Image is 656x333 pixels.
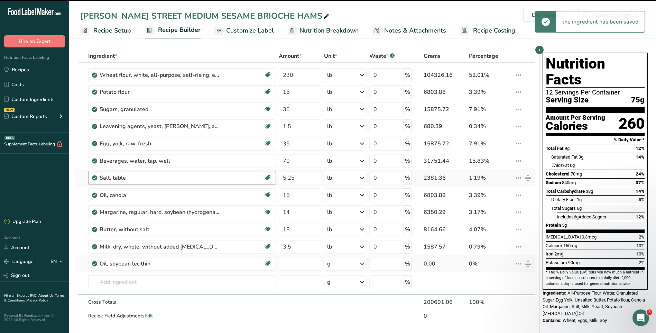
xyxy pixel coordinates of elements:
[372,23,446,38] a: Notes & Attachments
[80,10,331,22] div: [PERSON_NAME] STREET MEDIUM SESAME BRIOCHE HAMS
[546,89,645,96] div: 12 Servings Per Container
[532,11,558,19] span: Download
[578,8,642,22] button: Manage Recipe
[636,180,645,185] span: 37%
[424,191,466,199] div: 6803.88
[469,208,511,216] div: 3.17%
[100,122,221,130] div: Leavening agents, yeast, [PERSON_NAME], active dry
[50,258,65,266] div: EN
[4,218,41,225] div: Upgrade Plan
[546,234,581,240] span: [MEDICAL_DATA]
[327,157,332,165] div: lb
[636,251,645,256] span: 10%
[4,314,65,322] div: Powered By FoodLabelMaker © 2025 All Rights Reserved
[571,171,582,177] span: 70mg
[551,163,569,168] span: Fat
[631,96,645,105] span: 75g
[424,105,466,114] div: 15875.72
[327,88,332,96] div: lb
[145,22,201,39] a: Recipe Builder
[4,255,34,268] a: Language
[424,298,466,306] div: 200601.06
[570,163,575,168] span: 0g
[551,163,563,168] i: Trans
[636,189,645,194] span: 14%
[469,122,511,130] div: 0.34%
[632,309,649,326] iframe: Intercom live chat
[158,25,201,35] span: Recipe Builder
[551,154,578,160] span: Saturated Fat
[145,313,153,319] span: Edit
[638,197,645,202] span: 5%
[327,191,332,199] div: lb
[546,136,645,144] section: % Daily Value *
[327,105,332,114] div: lb
[424,312,466,320] div: 0
[424,260,466,268] div: 0.00
[327,278,331,286] div: g
[93,26,131,35] span: Recipe Setup
[4,108,15,112] div: NEW
[100,88,221,96] div: Potato flour
[100,225,221,234] div: Butter, without salt
[100,139,221,148] div: Egg, yolk, raw, fresh
[424,139,466,148] div: 15875.72
[38,293,55,298] a: About Us .
[639,260,645,265] span: 2%
[424,88,466,96] div: 6803.88
[469,174,511,182] div: 1.19%
[586,189,593,194] span: 38g
[568,260,580,265] span: 90mg
[288,23,359,38] a: Nutrition Breakdown
[546,189,585,194] span: Total Carbohydrate
[546,260,567,265] span: Potassium
[100,208,221,216] div: Margarine, regular, hard, soybean (hydrogenated)
[88,312,276,319] div: Recipe Yield Adjustments
[100,105,221,114] div: Sugars, granulated
[226,26,274,35] span: Customize Label
[469,71,511,79] div: 52.01%
[369,52,395,60] div: Waste
[100,71,221,79] div: Wheat flour, white, all-purpose, self-rising, enriched
[546,251,553,256] span: Iron
[424,71,466,79] div: 104326.16
[636,214,645,219] span: 12%
[546,180,561,185] span: Sodium
[469,88,511,96] div: 3.39%
[30,293,38,298] a: FAQ .
[546,56,645,88] h1: Nutrition Facts
[327,208,332,216] div: lb
[543,290,566,296] span: Ingredients:
[469,191,511,199] div: 3.39%
[557,214,606,219] span: Includes Added Sugars
[546,171,570,177] span: Cholesterol
[639,234,645,240] span: 2%
[100,174,221,182] div: Salt, table
[27,298,48,303] a: Privacy Policy
[4,113,47,120] div: Custom Reports
[327,225,332,234] div: lb
[327,260,331,268] div: g
[574,214,579,219] span: 6g
[460,23,515,38] a: Recipe Costing
[424,122,466,130] div: 680.39
[100,243,221,251] div: Milk, dry, whole, without added [MEDICAL_DATA]
[88,52,117,60] span: Ingredient
[562,180,576,185] span: 840mg
[100,191,221,199] div: Oil, canola
[546,243,562,248] span: Calcium
[546,96,589,105] span: Serving Size
[563,318,607,323] span: Wheat, Eggs, Milk, Soy
[582,234,597,240] span: 0.3mcg
[577,206,582,211] span: 6g
[424,208,466,216] div: 6350.29
[546,270,645,287] section: * The % Daily Value (DV) tells you how much a nutrient in a serving of food contributes to a dail...
[551,206,576,211] span: Total Sugars
[543,290,645,316] span: All-Purpose Flour, Water, Granulated Sugar, Egg Yolk, Unsalted Butter, Potato flour, Canola Oil, ...
[384,26,446,35] span: Notes & Attachments
[4,35,65,47] button: Hire an Expert
[88,275,276,289] input: Add Ingredient
[469,260,511,268] div: 0%
[469,52,498,60] span: Percentage
[279,52,302,60] span: Amount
